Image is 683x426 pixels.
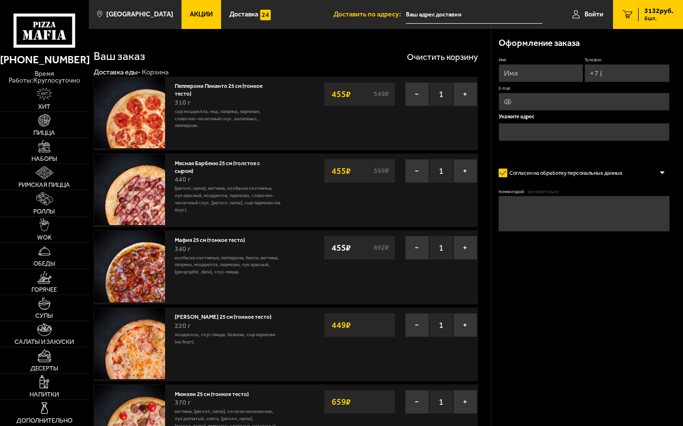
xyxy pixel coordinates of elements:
span: Хит [38,103,50,110]
span: Наборы [31,156,57,162]
label: Имя [499,57,583,63]
span: 220 г [175,322,191,330]
span: 1 [429,159,453,183]
span: Напитки [29,391,59,398]
button: + [453,236,477,260]
span: 1 [429,313,453,337]
s: 549 ₽ [373,91,390,98]
s: 692 ₽ [373,244,390,251]
button: − [405,313,429,337]
span: Доставить по адресу: [334,11,406,18]
span: 340 г [175,245,191,253]
span: Десерты [30,365,58,371]
span: Войти [585,11,603,18]
strong: 455 ₽ [329,85,353,103]
span: Обеды [33,260,56,267]
label: Комментарий [499,189,669,195]
button: Очистить корзину [407,53,478,61]
input: @ [499,93,669,111]
span: Роллы [33,208,55,214]
span: Акции [190,11,213,18]
p: колбаски охотничьи, пепперони, бекон, ветчина, паприка, моцарелла, пармезан, лук красный, [GEOGRA... [175,255,281,276]
span: Дополнительно [16,417,72,424]
span: Пицца [33,129,55,136]
span: (необязательно) [528,189,558,195]
label: Согласен на обработку персональных данных [499,166,630,180]
button: + [453,313,477,337]
span: Салаты и закуски [14,339,74,345]
span: WOK [37,234,52,241]
strong: 455 ₽ [329,162,353,180]
div: Корзина [142,68,168,77]
button: + [453,82,477,106]
button: − [405,82,429,106]
span: [GEOGRAPHIC_DATA] [106,11,173,18]
p: сыр Моцарелла, мед, паприка, пармезан, сливочно-чесночный соус, халапеньо, пепперони. [175,108,281,129]
input: Имя [499,64,583,82]
button: + [453,390,477,414]
button: − [405,159,429,183]
span: Римская пицца [18,182,70,188]
h1: Ваш заказ [94,51,145,62]
span: 1 [429,236,453,260]
button: − [405,390,429,414]
label: E-mail [499,85,669,91]
a: Доставка еды- [94,68,140,76]
a: Мясная Барбекю 25 см (толстое с сыром) [175,158,260,175]
button: − [405,236,429,260]
input: +7 ( [585,64,669,82]
span: 3132 руб. [644,8,673,14]
span: 1 [429,82,453,106]
span: 1 [429,390,453,414]
strong: 449 ₽ [329,316,353,334]
strong: 659 ₽ [329,393,353,411]
input: Ваш адрес доставки [406,6,543,24]
span: 440 г [175,175,191,184]
h3: Оформление заказа [499,39,580,47]
span: 370 г [175,398,191,407]
a: Мафия 25 см (тонкое тесто) [175,235,252,243]
strong: 455 ₽ [329,239,353,257]
a: Мюнхен 25 см (тонкое тесто) [175,389,256,398]
span: Горячее [31,286,57,293]
img: 15daf4d41897b9f0e9f617042186c801.svg [260,10,271,20]
s: 599 ₽ [373,168,390,174]
p: Укажите адрес [499,114,669,119]
a: [PERSON_NAME] 25 см (тонкое тесто) [175,312,279,320]
p: [PERSON_NAME], ветчина, колбаски охотничьи, лук красный, моцарелла, пармезан, сливочно-чесночный ... [175,185,281,213]
span: Доставка [229,11,258,18]
label: Телефон [585,57,669,63]
span: Супы [35,312,53,319]
span: 310 г [175,99,191,107]
a: Пепперони Пиканто 25 см (тонкое тесто) [175,81,263,98]
p: моцарелла, соус-пицца, базилик, сыр пармезан (на борт). [175,331,281,345]
span: 6 шт. [644,15,673,21]
button: + [453,159,477,183]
